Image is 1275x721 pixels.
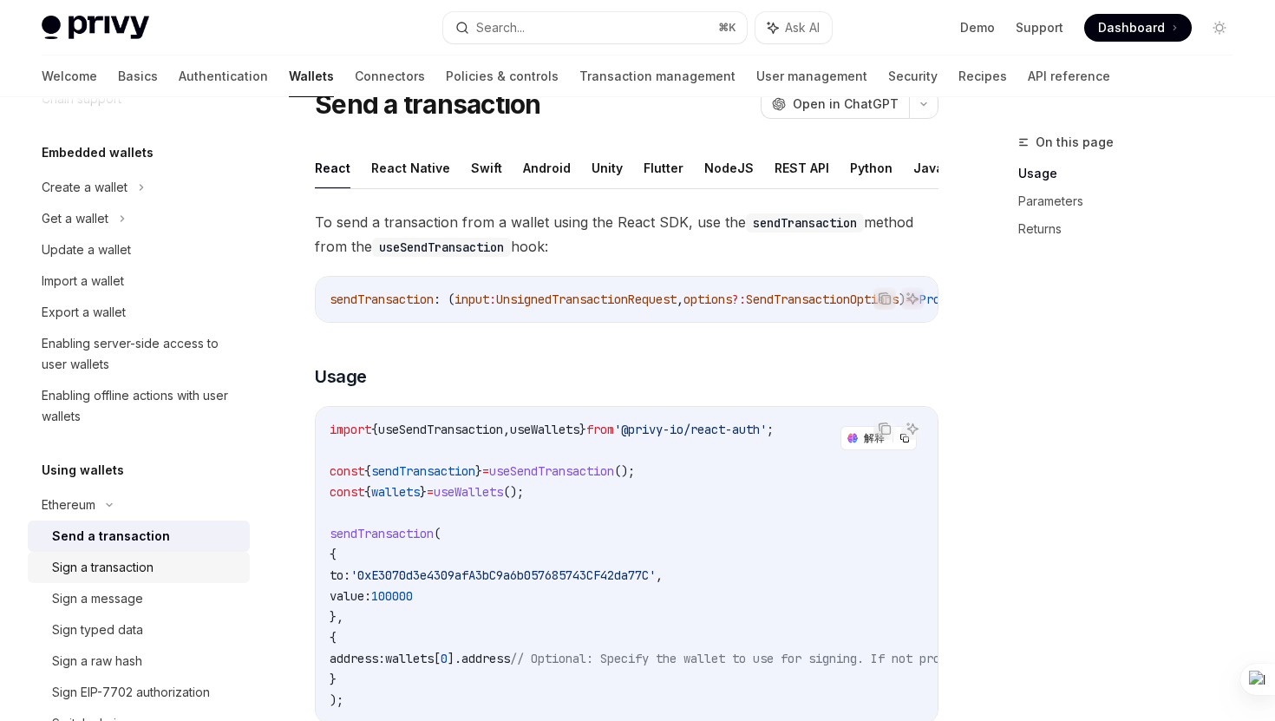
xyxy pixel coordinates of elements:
span: } [330,672,337,687]
span: ⌘ K [718,21,736,35]
span: ?: [732,292,746,307]
button: REST API [775,147,829,188]
div: Ethereum [42,495,95,515]
span: const [330,484,364,500]
span: Dashboard [1098,19,1165,36]
span: { [330,630,337,646]
span: }, [330,609,343,625]
span: { [364,484,371,500]
button: Flutter [644,147,683,188]
span: useWallets [434,484,503,500]
span: const [330,463,364,479]
a: Security [888,56,938,97]
a: User management [756,56,867,97]
div: Sign a transaction [52,557,154,578]
div: Update a wallet [42,239,131,260]
span: Usage [315,364,367,389]
span: address: [330,651,385,666]
div: Search... [476,17,525,38]
span: ( [434,526,441,541]
span: Ask AI [785,19,820,36]
span: options [683,292,732,307]
a: Import a wallet [28,265,250,297]
span: useSendTransaction [378,422,503,437]
div: Get a wallet [42,208,108,229]
a: Sign EIP-7702 authorization [28,677,250,708]
span: } [475,463,482,479]
span: ; [767,422,774,437]
h5: Using wallets [42,460,124,481]
span: : ( [434,292,454,307]
span: { [371,422,378,437]
span: : [489,292,496,307]
a: Welcome [42,56,97,97]
div: Send a transaction [52,526,170,547]
a: Connectors [355,56,425,97]
button: React [315,147,350,188]
span: Open in ChatGPT [793,95,899,113]
button: Ask AI [755,12,832,43]
a: Recipes [958,56,1007,97]
div: Enabling server-side access to user wallets [42,333,239,375]
span: , [677,292,683,307]
span: 0 [441,651,448,666]
a: Demo [960,19,995,36]
span: 100000 [371,588,413,604]
span: UnsignedTransactionRequest [496,292,677,307]
h1: Send a transaction [315,88,541,120]
div: Create a wallet [42,177,127,198]
button: Python [850,147,892,188]
a: Sign a raw hash [28,646,250,677]
a: Sign a message [28,583,250,614]
span: (); [503,484,524,500]
a: Sign typed data [28,614,250,646]
span: '@privy-io/react-auth' [614,422,767,437]
div: Sign EIP-7702 authorization [52,682,210,703]
a: Enabling offline actions with user wallets [28,380,250,432]
a: Enabling server-side access to user wallets [28,328,250,380]
span: = [482,463,489,479]
button: Swift [471,147,502,188]
button: Android [523,147,571,188]
span: } [420,484,427,500]
a: Returns [1018,215,1247,243]
span: wallets [371,484,420,500]
button: Toggle dark mode [1206,14,1233,42]
span: address [461,651,510,666]
span: [ [434,651,441,666]
span: sendTransaction [330,292,434,307]
button: Open in ChatGPT [761,89,909,119]
button: Search...⌘K [443,12,746,43]
a: Update a wallet [28,234,250,265]
button: React Native [371,147,450,188]
span: { [364,463,371,479]
a: Transaction management [579,56,736,97]
a: Parameters [1018,187,1247,215]
code: sendTransaction [746,213,864,233]
button: Copy the contents from the code block [873,417,896,440]
button: Ask AI [901,287,924,310]
button: Java [913,147,944,188]
button: Unity [592,147,623,188]
span: value: [330,588,371,604]
div: Export a wallet [42,302,126,323]
span: useWallets [510,422,579,437]
button: NodeJS [704,147,754,188]
a: Authentication [179,56,268,97]
span: wallets [385,651,434,666]
span: , [656,567,663,583]
button: Copy the contents from the code block [873,287,896,310]
span: to: [330,567,350,583]
a: Export a wallet [28,297,250,328]
span: (); [614,463,635,479]
span: } [579,422,586,437]
a: Basics [118,56,158,97]
span: ) [899,292,906,307]
span: from [586,422,614,437]
span: useSendTransaction [489,463,614,479]
div: Sign a message [52,588,143,609]
code: useSendTransaction [372,238,511,257]
a: Wallets [289,56,334,97]
a: Usage [1018,160,1247,187]
span: = [427,484,434,500]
